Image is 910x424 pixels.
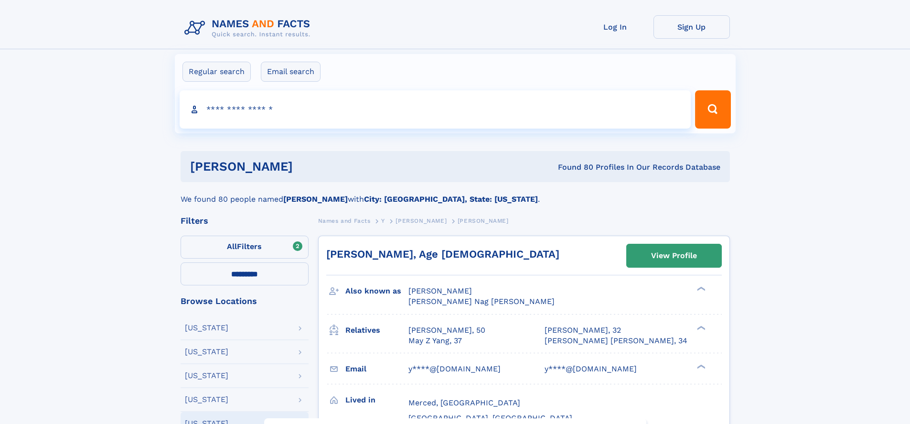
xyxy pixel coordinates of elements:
[408,297,555,306] span: [PERSON_NAME] Nag [PERSON_NAME]
[182,62,251,82] label: Regular search
[695,286,706,292] div: ❯
[227,242,237,251] span: All
[181,236,309,259] label: Filters
[326,248,559,260] a: [PERSON_NAME], Age [DEMOGRAPHIC_DATA]
[545,336,687,346] a: [PERSON_NAME] [PERSON_NAME], 34
[181,15,318,41] img: Logo Names and Facts
[318,215,371,227] a: Names and Facts
[345,361,408,377] h3: Email
[408,398,520,407] span: Merced, [GEOGRAPHIC_DATA]
[545,325,621,336] a: [PERSON_NAME], 32
[185,396,228,403] div: [US_STATE]
[185,324,228,332] div: [US_STATE]
[345,392,408,408] h3: Lived in
[180,90,691,129] input: search input
[627,244,721,267] a: View Profile
[408,413,572,423] span: [GEOGRAPHIC_DATA], [GEOGRAPHIC_DATA]
[345,322,408,338] h3: Relatives
[425,162,720,173] div: Found 80 Profiles In Our Records Database
[345,283,408,299] h3: Also known as
[408,325,485,336] a: [PERSON_NAME], 50
[396,215,447,227] a: [PERSON_NAME]
[695,325,706,331] div: ❯
[185,348,228,356] div: [US_STATE]
[190,161,426,173] h1: [PERSON_NAME]
[181,182,730,205] div: We found 80 people named with .
[408,336,462,346] a: May Z Yang, 37
[185,372,228,380] div: [US_STATE]
[695,363,706,370] div: ❯
[381,217,385,224] span: Y
[181,297,309,305] div: Browse Locations
[396,217,447,224] span: [PERSON_NAME]
[577,15,653,39] a: Log In
[181,217,309,225] div: Filters
[283,195,348,204] b: [PERSON_NAME]
[261,62,321,82] label: Email search
[651,245,697,267] div: View Profile
[653,15,730,39] a: Sign Up
[408,286,472,295] span: [PERSON_NAME]
[695,90,730,129] button: Search Button
[381,215,385,227] a: Y
[458,217,509,224] span: [PERSON_NAME]
[364,195,538,204] b: City: [GEOGRAPHIC_DATA], State: [US_STATE]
